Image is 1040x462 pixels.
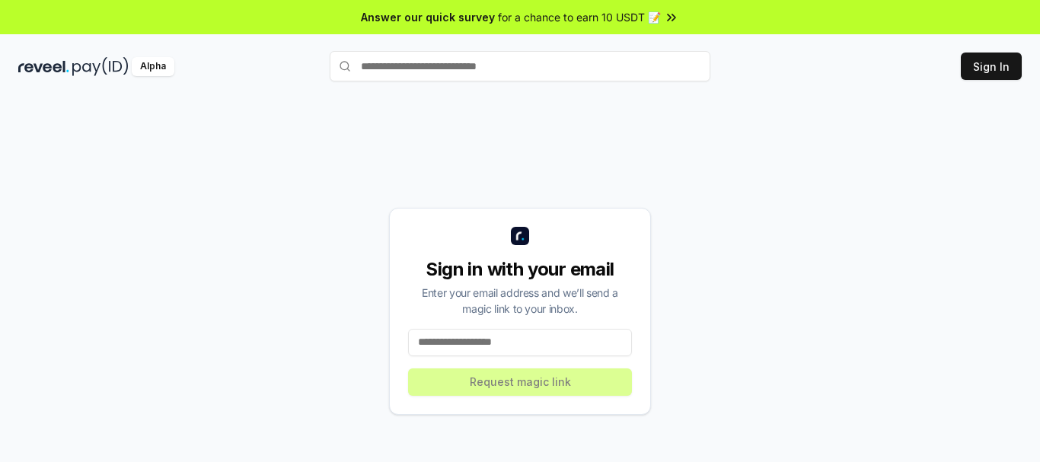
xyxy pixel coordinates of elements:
img: reveel_dark [18,57,69,76]
img: logo_small [511,227,529,245]
img: pay_id [72,57,129,76]
div: Alpha [132,57,174,76]
span: Answer our quick survey [361,9,495,25]
div: Sign in with your email [408,257,632,282]
button: Sign In [961,53,1022,80]
span: for a chance to earn 10 USDT 📝 [498,9,661,25]
div: Enter your email address and we’ll send a magic link to your inbox. [408,285,632,317]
